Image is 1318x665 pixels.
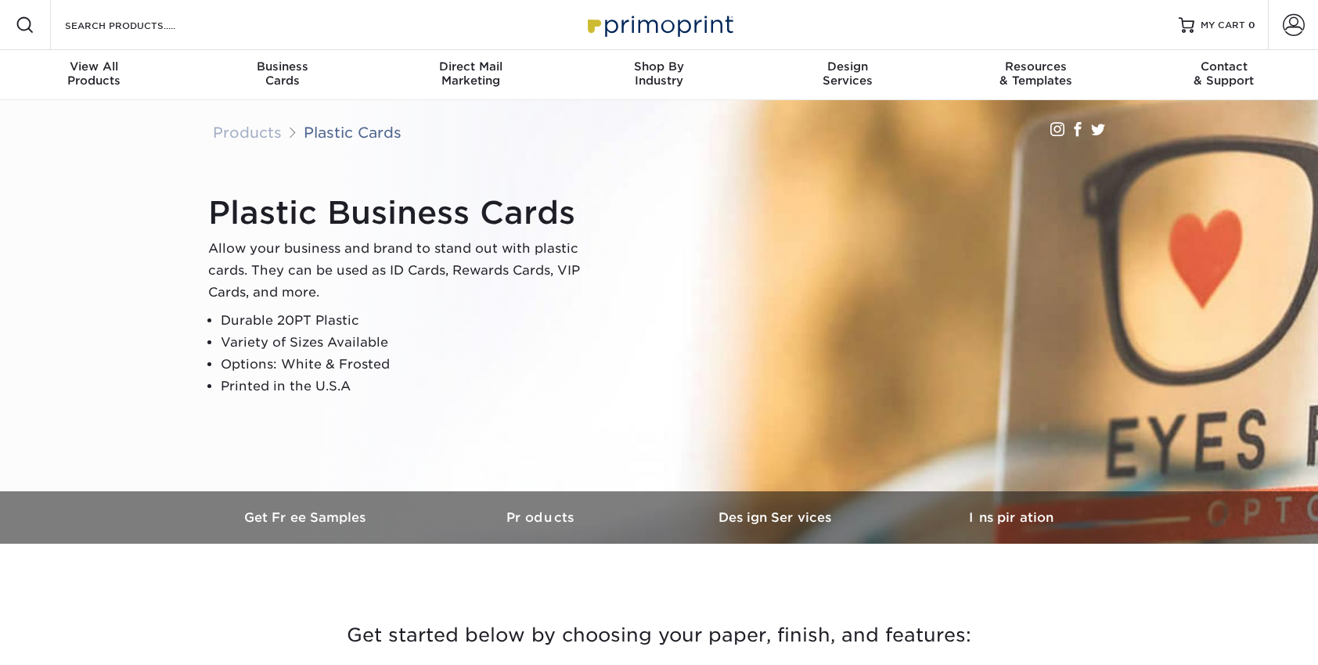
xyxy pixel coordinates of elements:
[189,510,424,525] h3: Get Free Samples
[1248,20,1255,31] span: 0
[565,50,754,100] a: Shop ByIndustry
[208,194,600,232] h1: Plastic Business Cards
[208,238,600,304] p: Allow your business and brand to stand out with plastic cards. They can be used as ID Cards, Rewa...
[376,59,565,74] span: Direct Mail
[221,354,600,376] li: Options: White & Frosted
[189,50,377,100] a: BusinessCards
[942,59,1130,74] span: Resources
[4,617,133,660] iframe: Google Customer Reviews
[1129,59,1318,88] div: & Support
[659,510,894,525] h3: Design Services
[1129,50,1318,100] a: Contact& Support
[63,16,216,34] input: SEARCH PRODUCTS.....
[221,376,600,397] li: Printed in the U.S.A
[942,59,1130,88] div: & Templates
[189,59,377,74] span: Business
[565,59,754,74] span: Shop By
[424,491,659,544] a: Products
[213,124,282,141] a: Products
[659,491,894,544] a: Design Services
[894,510,1129,525] h3: Inspiration
[376,50,565,100] a: Direct MailMarketing
[376,59,565,88] div: Marketing
[424,510,659,525] h3: Products
[942,50,1130,100] a: Resources& Templates
[565,59,754,88] div: Industry
[189,59,377,88] div: Cards
[753,50,942,100] a: DesignServices
[189,491,424,544] a: Get Free Samples
[753,59,942,88] div: Services
[221,332,600,354] li: Variety of Sizes Available
[304,124,402,141] a: Plastic Cards
[894,491,1129,544] a: Inspiration
[753,59,942,74] span: Design
[1129,59,1318,74] span: Contact
[221,310,600,332] li: Durable 20PT Plastic
[1201,19,1245,32] span: MY CART
[581,8,737,41] img: Primoprint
